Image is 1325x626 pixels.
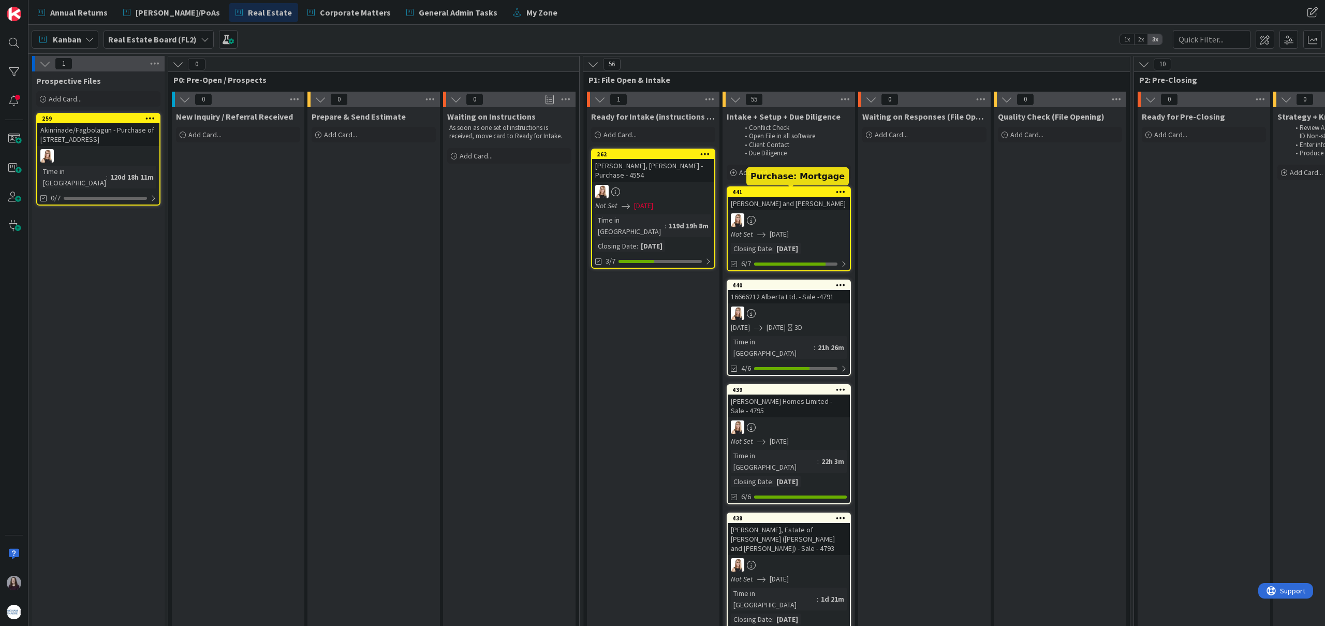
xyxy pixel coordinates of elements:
[634,200,653,211] span: [DATE]
[731,614,772,625] div: Closing Date
[727,111,841,122] span: Intake + Setup + Due Diligence
[772,243,774,254] span: :
[610,93,627,106] span: 1
[731,243,772,254] div: Closing Date
[728,197,850,210] div: [PERSON_NAME] and [PERSON_NAME]
[595,240,637,252] div: Closing Date
[731,213,744,227] img: DB
[7,7,21,21] img: Visit kanbanzone.com
[591,111,715,122] span: Ready for Intake (instructions received)
[592,185,714,198] div: DB
[106,171,108,183] span: :
[592,150,714,159] div: 262
[195,93,212,106] span: 0
[731,588,817,610] div: Time in [GEOGRAPHIC_DATA]
[728,385,850,395] div: 439
[507,3,564,22] a: My Zone
[770,574,789,585] span: [DATE]
[638,240,665,252] div: [DATE]
[22,2,47,14] span: Support
[7,605,21,619] img: avatar
[49,94,82,104] span: Add Card...
[731,558,744,572] img: DB
[1148,34,1162,45] span: 3x
[817,456,819,467] span: :
[728,558,850,572] div: DB
[815,342,847,353] div: 21h 26m
[731,476,772,487] div: Closing Date
[731,420,744,434] img: DB
[741,363,751,374] span: 4/6
[40,149,54,163] img: DB
[176,111,293,122] span: New Inquiry / Referral Received
[814,342,815,353] span: :
[728,523,850,555] div: [PERSON_NAME], Estate of [PERSON_NAME] ([PERSON_NAME] and [PERSON_NAME]) - Sale - 4793
[588,75,1117,85] span: P1: File Open & Intake
[998,111,1105,122] span: Quality Check (File Opening)
[1154,58,1171,70] span: 10
[1142,111,1225,122] span: Ready for Pre-Closing
[51,193,61,203] span: 0/7
[595,185,609,198] img: DB
[728,420,850,434] div: DB
[732,386,850,394] div: 439
[817,593,818,605] span: :
[728,385,850,417] div: 439[PERSON_NAME] Homes Limited - Sale - 4795
[526,6,557,19] span: My Zone
[400,3,504,22] a: General Admin Tasks
[42,115,159,122] div: 259
[739,149,849,157] li: Due Diligence
[595,214,665,237] div: Time in [GEOGRAPHIC_DATA]
[108,171,156,183] div: 120d 18h 11m
[37,114,159,123] div: 259
[466,93,483,106] span: 0
[55,57,72,70] span: 1
[1173,30,1250,49] input: Quick Filter...
[875,130,908,139] span: Add Card...
[881,93,899,106] span: 0
[745,93,763,106] span: 55
[1160,93,1178,106] span: 0
[449,124,569,141] p: As soon as one set of instructions is received, move card to Ready for Intake.
[592,150,714,182] div: 262[PERSON_NAME], [PERSON_NAME] - Purchase - 4554
[728,514,850,523] div: 438
[460,151,493,161] span: Add Card...
[637,240,638,252] span: :
[767,322,786,333] span: [DATE]
[731,322,750,333] span: [DATE]
[36,76,101,86] span: Prospective Files
[728,307,850,320] div: DB
[606,256,615,267] span: 3/7
[739,141,849,149] li: Client Contact
[136,6,220,19] span: [PERSON_NAME]/PoAs
[732,282,850,289] div: 440
[1154,130,1187,139] span: Add Card...
[173,75,566,85] span: P0: Pre-Open / Prospects
[40,166,106,188] div: Time in [GEOGRAPHIC_DATA]
[739,132,849,140] li: Open File in all software
[188,58,205,70] span: 0
[117,3,226,22] a: [PERSON_NAME]/PoAs
[32,3,114,22] a: Annual Returns
[739,124,849,132] li: Conflict Check
[1010,130,1043,139] span: Add Card...
[770,436,789,447] span: [DATE]
[728,395,850,417] div: [PERSON_NAME] Homes Limited - Sale - 4795
[447,111,536,122] span: Waiting on Instructions
[728,290,850,303] div: 16666212 Alberta Ltd. - Sale -4791
[728,514,850,555] div: 438[PERSON_NAME], Estate of [PERSON_NAME] ([PERSON_NAME] and [PERSON_NAME]) - Sale - 4793
[728,281,850,303] div: 44016666212 Alberta Ltd. - Sale -4791
[603,130,637,139] span: Add Card...
[37,149,159,163] div: DB
[728,187,850,197] div: 441
[1134,34,1148,45] span: 2x
[1290,168,1323,177] span: Add Card...
[741,491,751,502] span: 6/6
[728,213,850,227] div: DB
[595,201,617,210] i: Not Set
[731,574,753,584] i: Not Set
[324,130,357,139] span: Add Card...
[312,111,406,122] span: Prepare & Send Estimate
[731,450,817,473] div: Time in [GEOGRAPHIC_DATA]
[53,33,81,46] span: Kanban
